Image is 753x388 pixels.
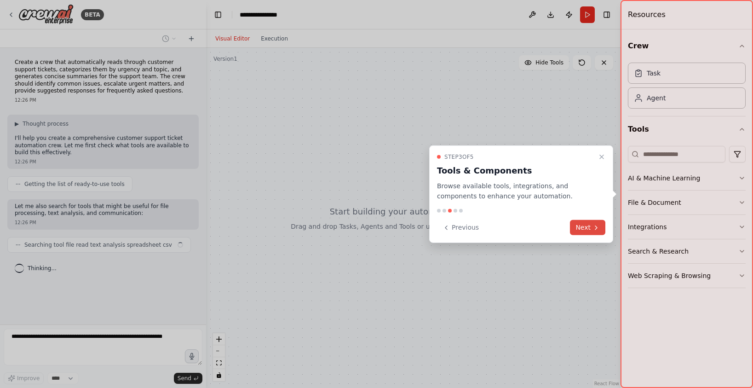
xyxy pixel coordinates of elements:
button: Hide left sidebar [212,8,224,21]
button: Next [570,220,605,235]
button: Close walkthrough [596,151,607,162]
p: Browse available tools, integrations, and components to enhance your automation. [437,180,594,202]
span: Step 3 of 5 [444,153,474,160]
button: Previous [437,220,484,235]
h3: Tools & Components [437,164,594,177]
